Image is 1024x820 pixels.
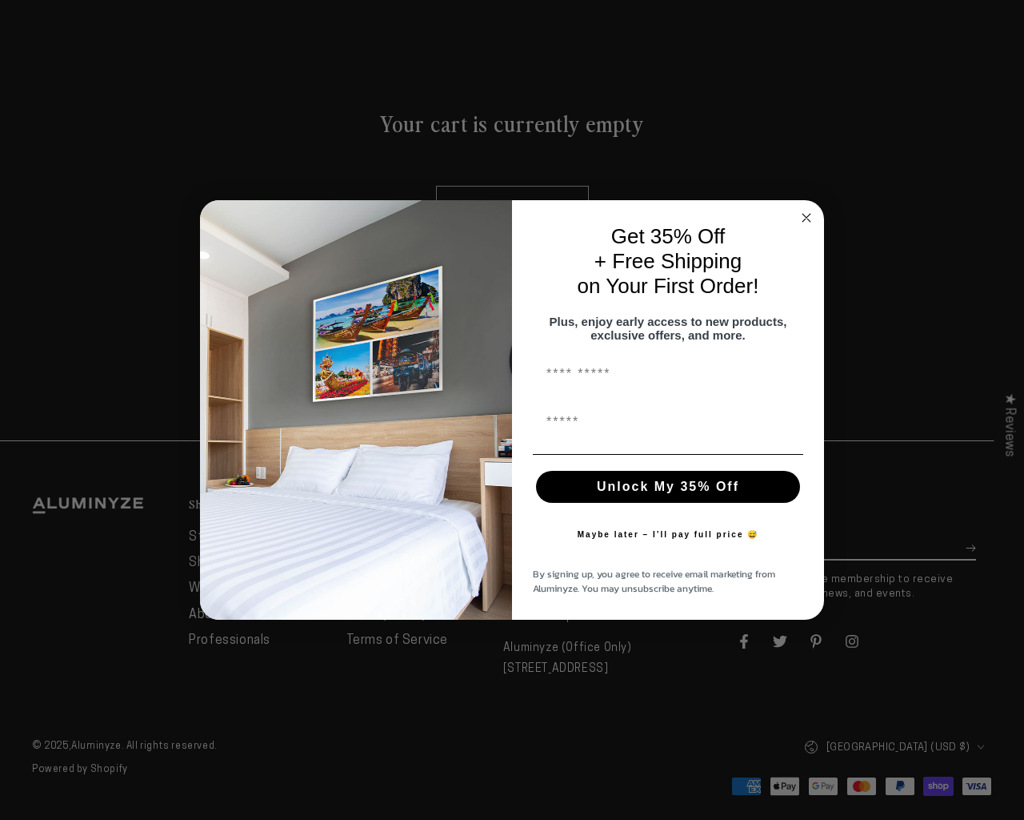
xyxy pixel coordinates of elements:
button: Close dialog [797,208,816,227]
span: Get 35% Off [611,224,726,248]
img: underline [533,454,803,455]
button: Unlock My 35% Off [536,471,800,503]
span: + Free Shipping [594,249,742,273]
img: 728e4f65-7e6c-44e2-b7d1-0292a396982f.jpeg [200,200,512,620]
span: By signing up, you agree to receive email marketing from Aluminyze. You may unsubscribe anytime. [533,567,775,596]
button: Maybe later – I’ll pay full price 😅 [570,519,767,551]
span: on Your First Order! [578,274,759,298]
span: Plus, enjoy early access to new products, exclusive offers, and more. [550,315,787,342]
